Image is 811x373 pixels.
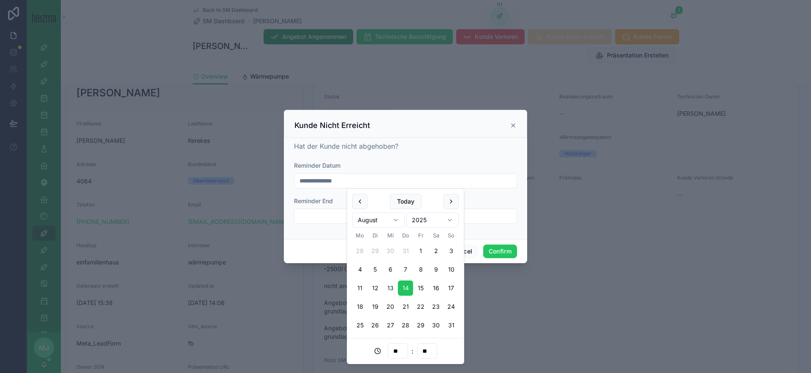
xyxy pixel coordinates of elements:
button: Freitag, 1. August 2025 [413,243,428,259]
button: Freitag, 8. August 2025 [413,262,428,277]
button: Samstag, 9. August 2025 [428,262,444,277]
button: Donnerstag, 28. August 2025 [398,318,413,333]
button: Dienstag, 19. August 2025 [367,299,383,314]
button: Sonntag, 3. August 2025 [444,243,459,259]
button: Samstag, 2. August 2025 [428,243,444,259]
button: Samstag, 16. August 2025 [428,280,444,296]
button: Dienstag, 26. August 2025 [367,318,383,333]
button: Dienstag, 12. August 2025 [367,280,383,296]
button: Confirm [483,245,517,258]
button: Freitag, 15. August 2025 [413,280,428,296]
button: Montag, 4. August 2025 [352,262,367,277]
button: Samstag, 23. August 2025 [428,299,444,314]
th: Montag [352,231,367,240]
button: Dienstag, 29. Juli 2025 [367,243,383,259]
button: Sonntag, 10. August 2025 [444,262,459,277]
th: Freitag [413,231,428,240]
button: Donnerstag, 21. August 2025 [398,299,413,314]
h3: Kunde Nicht Erreicht [294,120,370,131]
button: Donnerstag, 31. Juli 2025 [398,243,413,259]
th: Samstag [428,231,444,240]
button: Montag, 25. August 2025 [352,318,367,333]
button: Freitag, 29. August 2025 [413,318,428,333]
button: Sonntag, 24. August 2025 [444,299,459,314]
button: Today, Mittwoch, 13. August 2025 [383,280,398,296]
span: Reminder End [294,197,333,204]
th: Donnerstag [398,231,413,240]
button: Sonntag, 17. August 2025 [444,280,459,296]
button: Today [390,194,422,209]
button: Donnerstag, 14. August 2025, selected [398,280,413,296]
button: Samstag, 30. August 2025 [428,318,444,333]
button: Montag, 11. August 2025 [352,280,367,296]
button: Mittwoch, 6. August 2025 [383,262,398,277]
button: Sonntag, 31. August 2025 [444,318,459,333]
button: Mittwoch, 27. August 2025 [383,318,398,333]
th: Dienstag [367,231,383,240]
button: Dienstag, 5. August 2025 [367,262,383,277]
div: : [352,343,459,359]
span: Reminder Datum [294,162,340,169]
button: Mittwoch, 30. Juli 2025 [383,243,398,259]
table: August 2025 [352,231,459,333]
th: Mittwoch [383,231,398,240]
th: Sonntag [444,231,459,240]
button: Mittwoch, 20. August 2025 [383,299,398,314]
button: Freitag, 22. August 2025 [413,299,428,314]
span: Hat der Kunde nicht abgehoben? [294,142,398,150]
button: Donnerstag, 7. August 2025 [398,262,413,277]
button: Montag, 28. Juli 2025 [352,243,367,259]
button: Montag, 18. August 2025 [352,299,367,314]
